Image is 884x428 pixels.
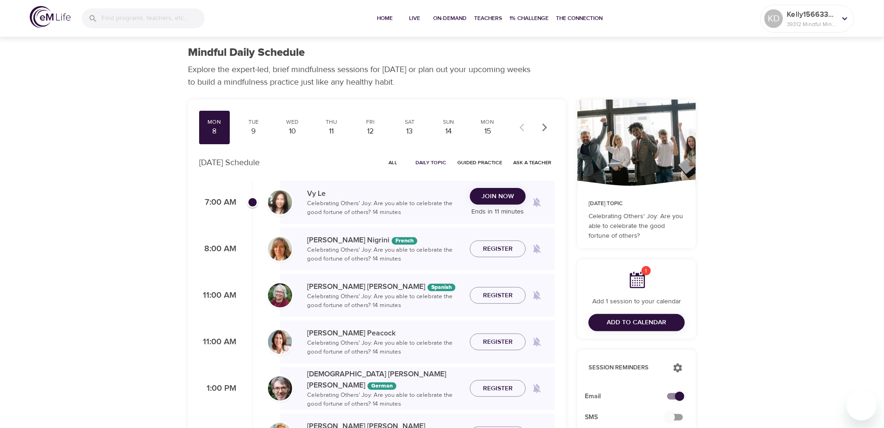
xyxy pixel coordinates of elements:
[382,158,404,167] span: All
[470,334,526,351] button: Register
[513,158,551,167] span: Ask a Teacher
[526,238,548,260] span: Remind me when a class goes live every Monday at 8:00 AM
[483,336,513,348] span: Register
[470,207,526,217] p: Ends in 11 minutes
[470,380,526,397] button: Register
[320,118,343,126] div: Thu
[526,284,548,307] span: Remind me when a class goes live every Monday at 11:00 AM
[433,13,467,23] span: On-Demand
[307,292,462,310] p: Celebrating Others' Joy: Are you able to celebrate the good fortune of others? · 14 minutes
[307,188,462,199] p: Vy Le
[307,391,462,409] p: Celebrating Others' Joy: Are you able to celebrate the good fortune of others? · 14 minutes
[101,8,205,28] input: Find programs, teachers, etc...
[412,155,450,170] button: Daily Topic
[589,212,685,241] p: Celebrating Others' Joy: Are you able to celebrate the good fortune of others?
[589,363,663,373] p: Session Reminders
[457,158,502,167] span: Guided Practice
[437,118,460,126] div: Sun
[509,13,549,23] span: 1% Challenge
[556,13,603,23] span: The Connection
[359,126,382,137] div: 12
[359,118,382,126] div: Fri
[374,13,396,23] span: Home
[787,9,836,20] p: Kelly1566335085
[470,241,526,258] button: Register
[483,243,513,255] span: Register
[30,6,71,28] img: logo
[242,126,265,137] div: 9
[307,339,462,357] p: Celebrating Others' Joy: Are you able to celebrate the good fortune of others? · 14 minutes
[474,13,502,23] span: Teachers
[585,413,674,422] span: SMS
[607,317,667,328] span: Add to Calendar
[470,287,526,304] button: Register
[307,199,462,217] p: Celebrating Others' Joy: Are you able to celebrate the good fortune of others? · 14 minutes
[589,200,685,208] p: [DATE] Topic
[199,156,260,169] p: [DATE] Schedule
[392,237,417,245] div: The episodes in this programs will be in French
[454,155,506,170] button: Guided Practice
[203,118,226,126] div: Mon
[281,126,304,137] div: 10
[307,281,462,292] p: [PERSON_NAME] [PERSON_NAME]
[585,392,674,401] span: Email
[203,126,226,137] div: 8
[787,20,836,28] p: 39312 Mindful Minutes
[268,237,292,261] img: MelissaNigiri.jpg
[476,118,499,126] div: Mon
[415,158,446,167] span: Daily Topic
[476,126,499,137] div: 15
[509,155,555,170] button: Ask a Teacher
[526,191,548,214] span: Remind me when a class goes live every Monday at 7:00 AM
[470,188,526,205] button: Join Now
[307,328,462,339] p: [PERSON_NAME] Peacock
[428,284,455,291] div: The episodes in this programs will be in Spanish
[199,289,236,302] p: 11:00 AM
[307,246,462,264] p: Celebrating Others' Joy: Are you able to celebrate the good fortune of others? · 14 minutes
[307,368,462,391] p: [DEMOGRAPHIC_DATA] [PERSON_NAME] [PERSON_NAME]
[403,13,426,23] span: Live
[268,330,292,354] img: Susan_Peacock-min.jpg
[398,126,421,137] div: 13
[281,118,304,126] div: Wed
[242,118,265,126] div: Tue
[268,283,292,308] img: Bernice_Moore_min.jpg
[398,118,421,126] div: Sat
[378,155,408,170] button: All
[188,46,305,60] h1: Mindful Daily Schedule
[589,314,685,331] button: Add to Calendar
[268,376,292,401] img: Christian%20L%C3%BCtke%20W%C3%B6stmann.png
[483,290,513,301] span: Register
[199,196,236,209] p: 7:00 AM
[526,377,548,400] span: Remind me when a class goes live every Monday at 1:00 PM
[437,126,460,137] div: 14
[642,266,651,275] span: 1
[199,336,236,348] p: 11:00 AM
[589,297,685,307] p: Add 1 session to your calendar
[526,331,548,353] span: Remind me when a class goes live every Monday at 11:00 AM
[483,383,513,395] span: Register
[268,190,292,214] img: vy-profile-good-3.jpg
[847,391,877,421] iframe: Button to launch messaging window
[199,382,236,395] p: 1:00 PM
[764,9,783,28] div: KD
[320,126,343,137] div: 11
[199,243,236,255] p: 8:00 AM
[188,63,537,88] p: Explore the expert-led, brief mindfulness sessions for [DATE] or plan out your upcoming weeks to ...
[482,191,514,202] span: Join Now
[307,234,462,246] p: [PERSON_NAME] Nigrini
[368,382,396,390] div: The episodes in this programs will be in German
